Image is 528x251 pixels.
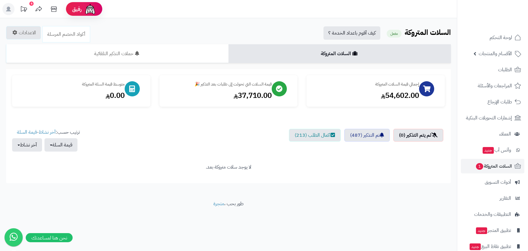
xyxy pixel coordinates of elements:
[313,81,419,87] div: إجمالي قيمة السلات المتروكة
[461,159,524,173] a: السلات المتروكة1
[476,163,484,170] span: 1
[476,227,487,234] span: جديد
[18,81,125,87] div: متوسط قيمة السلة المتروكة
[487,98,512,106] span: طلبات الإرجاع
[461,127,524,141] a: العملاء
[213,200,224,207] a: متجرة
[29,2,34,6] div: 6
[12,138,42,152] button: آخر نشاط
[475,226,511,235] span: تطبيق المتجر
[499,130,511,138] span: العملاء
[479,49,512,58] span: الأقسام والمنتجات
[461,207,524,222] a: التطبيقات والخدمات
[470,243,481,250] span: جديد
[461,175,524,189] a: أدوات التسويق
[461,223,524,238] a: تطبيق المتجرجديد
[18,90,125,101] div: 0.00
[166,81,272,87] div: قيمة السلات التي تحولت إلى طلبات بعد التذكير 🎉
[469,242,511,251] span: تطبيق نقاط البيع
[485,178,511,186] span: أدوات التسويق
[498,65,512,74] span: الطلبات
[84,3,96,15] img: ai-face.png
[387,30,402,38] small: مفعل
[461,111,524,125] a: إشعارات التحويلات البنكية
[16,3,31,17] a: تحديثات المنصة
[289,129,341,142] a: اكمال الطلب (213)
[323,26,380,40] a: كيف أقوم باعداد الخدمة ؟
[461,30,524,45] a: لوحة التحكم
[6,44,228,63] a: حملات التذكير التلقائية
[405,27,451,38] b: السلات المتروكة
[39,129,56,136] a: آخر نشاط
[466,114,512,122] span: إشعارات التحويلات البنكية
[482,146,511,154] span: وآتس آب
[478,82,512,90] span: المراجعات والأسئلة
[461,191,524,206] a: التقارير
[313,90,419,101] div: 54,602.00
[72,5,82,13] span: رفيق
[461,143,524,157] a: وآتس آبجديد
[490,33,512,42] span: لوحة التحكم
[461,95,524,109] a: طلبات الإرجاع
[393,129,443,142] a: لم يتم التذكير (0)
[12,129,80,152] ul: ترتيب حسب: -
[6,26,41,39] a: الاعدادات
[474,210,511,219] span: التطبيقات والخدمات
[500,194,511,202] span: التقارير
[461,62,524,77] a: الطلبات
[483,147,494,154] span: جديد
[487,5,522,18] img: logo-2.png
[475,162,512,170] span: السلات المتروكة
[44,138,77,152] button: قيمة السلة
[228,44,451,63] a: السلات المتروكة
[17,129,37,136] a: قيمة السلة
[344,129,390,142] a: تم التذكير (487)
[12,164,445,171] div: لا يوجد سلات متروكة بعد.
[166,90,272,101] div: 37,710.00
[461,79,524,93] a: المراجعات والأسئلة
[42,26,90,42] a: أكواد الخصم المرسلة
